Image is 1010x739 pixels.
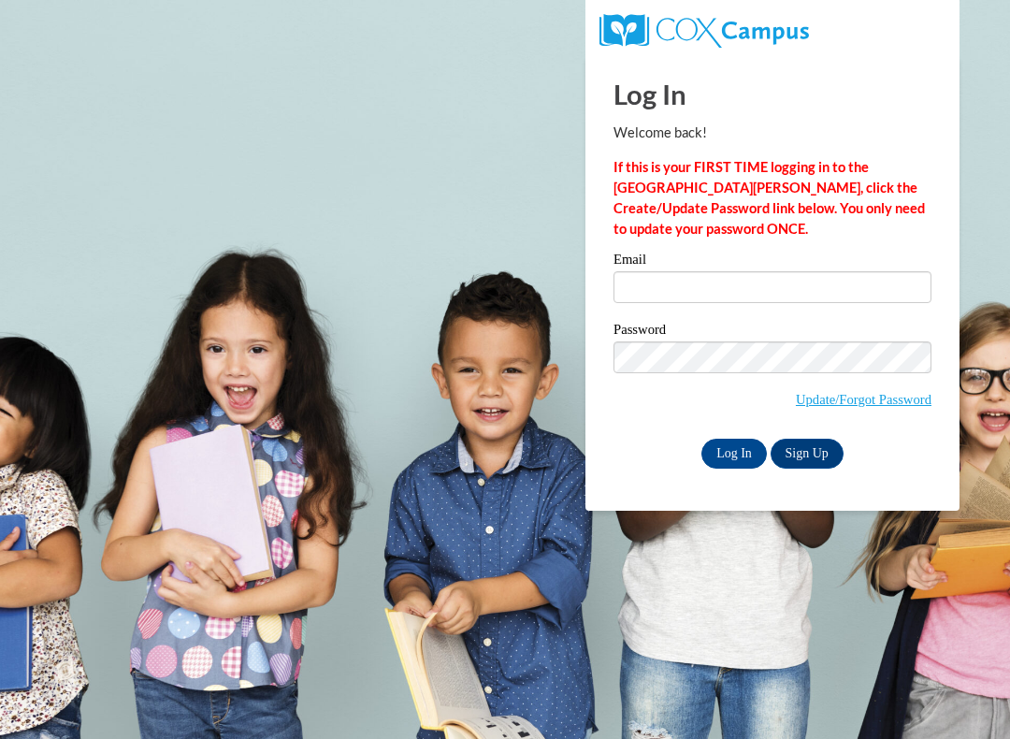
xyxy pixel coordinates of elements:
label: Password [613,323,931,341]
input: Log In [701,439,767,469]
strong: If this is your FIRST TIME logging in to the [GEOGRAPHIC_DATA][PERSON_NAME], click the Create/Upd... [613,159,925,237]
img: COX Campus [599,14,809,48]
h1: Log In [613,75,931,113]
p: Welcome back! [613,123,931,143]
label: Email [613,253,931,271]
a: Sign Up [771,439,844,469]
a: Update/Forgot Password [796,392,931,407]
